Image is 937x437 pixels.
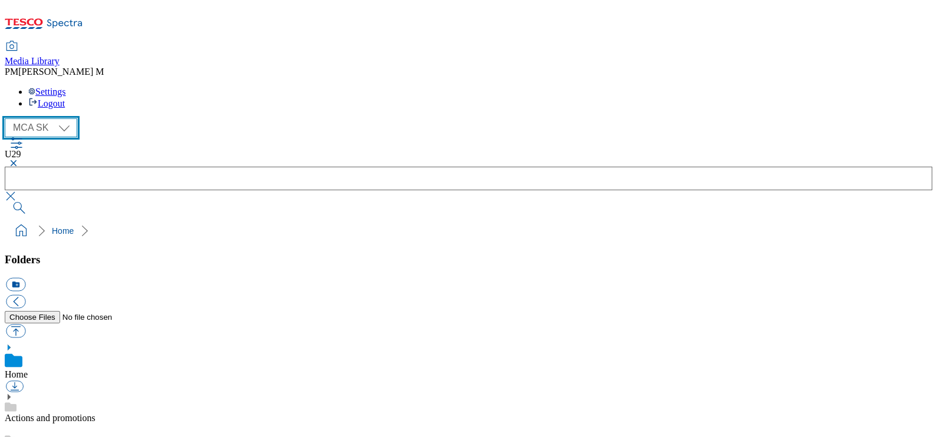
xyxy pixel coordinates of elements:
span: [PERSON_NAME] M [18,67,104,77]
a: Settings [28,87,66,97]
a: Media Library [5,42,60,67]
a: Actions and promotions [5,413,95,423]
a: Home [52,226,74,236]
nav: breadcrumb [5,220,932,242]
a: Logout [28,98,65,108]
a: Home [5,369,28,379]
a: home [12,221,31,240]
span: PM [5,67,18,77]
h3: Folders [5,253,932,266]
span: U29 [5,149,21,159]
span: Media Library [5,56,60,66]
